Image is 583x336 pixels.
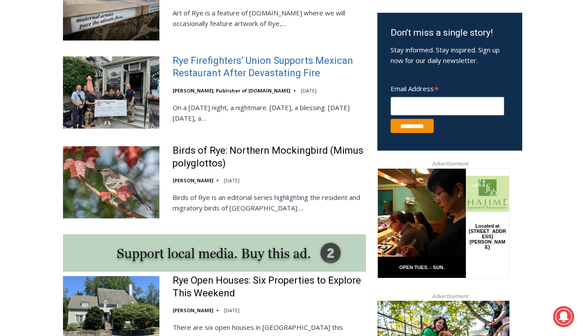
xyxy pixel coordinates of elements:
div: Birthdays, Graduations, Any Private Event [58,16,218,24]
img: Birds of Rye: Northern Mockingbird (Mimus polyglottos) [63,146,159,218]
span: Advertisement [423,159,477,168]
a: [PERSON_NAME] [173,177,213,184]
label: Email Address [391,80,504,96]
a: Rye Firefighters’ Union Supports Mexican Restaurant After Devastating Fire [173,55,366,80]
a: [PERSON_NAME] [173,307,213,314]
a: Rye Open Houses: Six Properties to Explore This Weekend [173,274,366,299]
img: support local media, buy this ad [63,234,366,272]
a: Birds of Rye: Northern Mockingbird (Mimus polyglottos) [173,144,366,170]
a: Book [PERSON_NAME]'s Good Humor for Your Event [262,3,318,40]
span: Advertisement [423,292,477,300]
time: [DATE] [301,87,317,94]
h4: Book [PERSON_NAME]'s Good Humor for Your Event [268,9,306,34]
span: Open Tues. - Sun. [PHONE_NUMBER] [3,91,86,124]
div: Located at [STREET_ADDRESS][PERSON_NAME] [91,55,129,105]
img: Rye Firefighters’ Union Supports Mexican Restaurant After Devastating Fire [63,56,159,129]
time: [DATE] [224,177,240,184]
span: Intern @ [DOMAIN_NAME] [230,88,408,107]
p: Art of Rye is a feature of [DOMAIN_NAME] where we will occasionally feature artwork of Rye,… [173,7,366,29]
p: On a [DATE] night, a nightmare. [DATE], a blessing. [DATE][DATE], a… [173,102,366,123]
a: Intern @ [DOMAIN_NAME] [212,85,427,110]
p: Birds of Rye is an editorial series highlighting the resident and migratory birds of [GEOGRAPHIC_... [173,192,366,213]
a: [PERSON_NAME], Publisher of [DOMAIN_NAME] [173,87,290,94]
h3: Don’t miss a single story! [391,26,509,40]
div: "I learned about the history of a place I’d honestly never considered even as a resident of [GEOG... [222,0,416,85]
a: Open Tues. - Sun. [PHONE_NUMBER] [0,89,89,110]
time: [DATE] [224,307,240,314]
p: Stay informed. Stay inspired. Sign up now for our daily newsletter. [391,44,509,66]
